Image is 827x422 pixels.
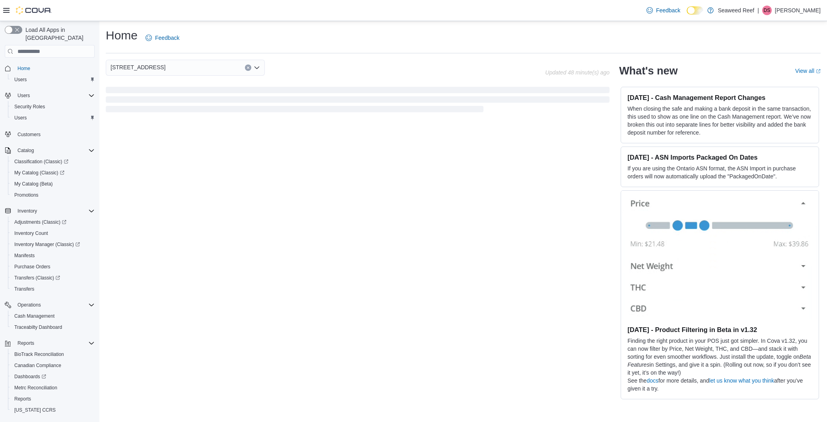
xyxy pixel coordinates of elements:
a: My Catalog (Beta) [11,179,56,189]
button: Purchase Orders [8,261,98,272]
span: Users [14,76,27,83]
span: Reports [14,338,95,348]
a: Manifests [11,251,38,260]
span: Users [11,113,95,123]
button: My Catalog (Beta) [8,178,98,190]
a: Reports [11,394,34,404]
a: Home [14,64,33,73]
button: Clear input [245,64,251,71]
p: [PERSON_NAME] [775,6,821,15]
button: Metrc Reconciliation [8,382,98,393]
span: Transfers (Classic) [14,275,60,281]
span: My Catalog (Beta) [14,181,53,187]
a: Users [11,75,30,84]
button: Reports [8,393,98,404]
span: Load All Apps in [GEOGRAPHIC_DATA] [22,26,95,42]
button: Catalog [14,146,37,155]
span: Operations [17,302,41,308]
h1: Home [106,27,138,43]
svg: External link [816,69,821,74]
span: [US_STATE] CCRS [14,407,56,413]
button: Users [8,74,98,85]
span: Home [17,65,30,72]
p: If you are using the Ontario ASN format, the ASN Import in purchase orders will now automatically... [627,164,812,180]
a: Classification (Classic) [8,156,98,167]
div: David Schwab [762,6,772,15]
button: Traceabilty Dashboard [8,322,98,333]
a: Feedback [142,30,182,46]
span: BioTrack Reconciliation [14,351,64,358]
span: Transfers (Classic) [11,273,95,283]
a: Transfers [11,284,37,294]
span: Feedback [155,34,179,42]
p: Finding the right product in your POS just got simpler. In Cova v1.32, you can now filter by Pric... [627,337,812,377]
span: Catalog [14,146,95,155]
button: Home [2,63,98,74]
span: Canadian Compliance [11,361,95,370]
span: Classification (Classic) [14,158,68,165]
span: Cash Management [14,313,54,319]
span: Promotions [11,190,95,200]
h3: [DATE] - Cash Management Report Changes [627,94,812,102]
span: Adjustments (Classic) [14,219,66,225]
a: Canadian Compliance [11,361,64,370]
span: Purchase Orders [11,262,95,272]
span: Users [11,75,95,84]
span: Inventory [17,208,37,214]
a: My Catalog (Classic) [8,167,98,178]
em: Beta Features [627,354,811,368]
button: Inventory Count [8,228,98,239]
a: Feedback [643,2,683,18]
button: Customers [2,128,98,140]
button: Transfers [8,283,98,295]
a: Adjustments (Classic) [8,217,98,228]
a: Metrc Reconciliation [11,383,60,393]
span: Metrc Reconciliation [14,385,57,391]
span: Washington CCRS [11,405,95,415]
span: [STREET_ADDRESS] [111,63,165,72]
a: Transfers (Classic) [11,273,63,283]
button: Open list of options [254,64,260,71]
span: Traceabilty Dashboard [14,324,62,330]
a: Purchase Orders [11,262,54,272]
h3: [DATE] - ASN Imports Packaged On Dates [627,153,812,161]
button: Reports [2,338,98,349]
button: Users [8,112,98,123]
span: DS [764,6,771,15]
span: Users [14,91,95,100]
span: Users [17,92,30,99]
a: Inventory Manager (Classic) [11,240,83,249]
h3: [DATE] - Product Filtering in Beta in v1.32 [627,326,812,334]
span: My Catalog (Beta) [11,179,95,189]
a: Transfers (Classic) [8,272,98,283]
a: BioTrack Reconciliation [11,350,67,359]
button: Cash Management [8,311,98,322]
span: Classification (Classic) [11,157,95,166]
button: Reports [14,338,37,348]
button: Canadian Compliance [8,360,98,371]
span: Adjustments (Classic) [11,217,95,227]
button: Security Roles [8,101,98,112]
p: See the for more details, and after you’ve given it a try. [627,377,812,393]
span: Dashboards [11,372,95,381]
span: Feedback [656,6,680,14]
span: Traceabilty Dashboard [11,322,95,332]
img: Cova [16,6,52,14]
a: Cash Management [11,311,58,321]
span: Inventory Count [14,230,48,236]
button: Manifests [8,250,98,261]
a: Dashboards [11,372,49,381]
button: Operations [14,300,44,310]
span: Metrc Reconciliation [11,383,95,393]
span: Reports [17,340,34,346]
span: Security Roles [11,102,95,111]
span: Manifests [11,251,95,260]
span: Canadian Compliance [14,362,61,369]
h2: What's new [619,64,678,77]
button: BioTrack Reconciliation [8,349,98,360]
button: Users [14,91,33,100]
button: Operations [2,299,98,311]
a: Users [11,113,30,123]
p: Seaweed Reef [718,6,754,15]
span: Operations [14,300,95,310]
